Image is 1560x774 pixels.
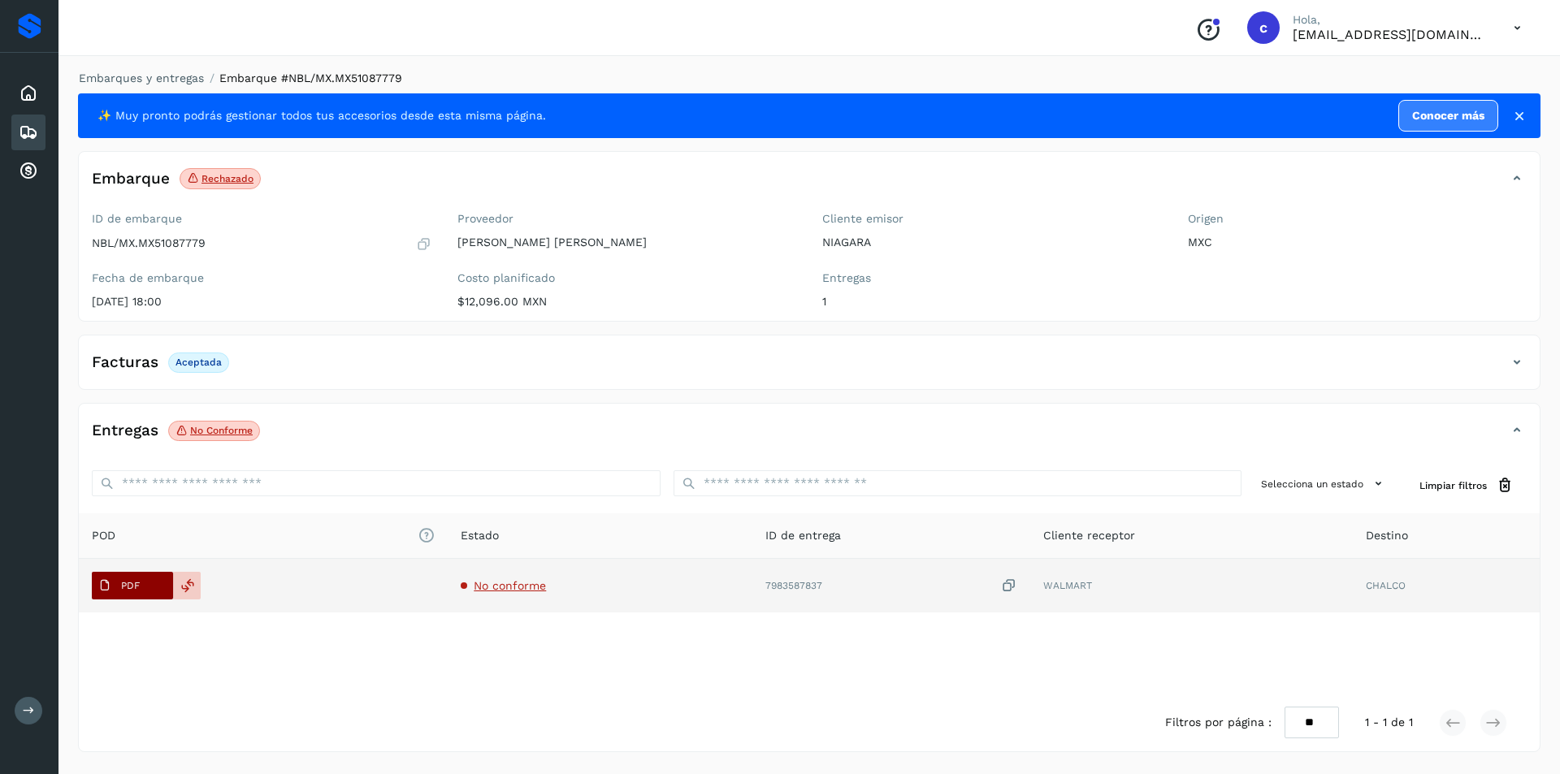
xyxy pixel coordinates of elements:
[201,173,253,184] p: Rechazado
[1254,470,1393,497] button: Selecciona un estado
[822,212,1162,226] label: Cliente emisor
[1188,212,1527,226] label: Origen
[97,107,546,124] span: ✨ Muy pronto podrás gestionar todos tus accesorios desde esta misma página.
[457,271,797,285] label: Costo planificado
[92,353,158,372] h4: Facturas
[190,425,253,436] p: No conforme
[1419,478,1487,493] span: Limpiar filtros
[92,212,431,226] label: ID de embarque
[92,422,158,440] h4: Entregas
[78,70,1540,87] nav: breadcrumb
[1366,527,1408,544] span: Destino
[1293,27,1488,42] p: carlosvazqueztgc@gmail.com
[79,348,1540,389] div: FacturasAceptada
[1406,470,1527,500] button: Limpiar filtros
[92,527,435,544] span: POD
[175,357,222,368] p: Aceptada
[457,236,797,249] p: [PERSON_NAME] [PERSON_NAME]
[121,580,140,591] p: PDF
[79,417,1540,457] div: EntregasNo conforme
[1398,100,1498,132] a: Conocer más
[11,115,45,150] div: Embarques
[79,71,204,84] a: Embarques y entregas
[461,527,499,544] span: Estado
[219,71,402,84] span: Embarque #NBL/MX.MX51087779
[1365,714,1413,731] span: 1 - 1 de 1
[11,76,45,111] div: Inicio
[92,271,431,285] label: Fecha de embarque
[173,572,201,599] div: Reemplazar POD
[1293,13,1488,27] p: Hola,
[1353,559,1540,612] td: CHALCO
[457,295,797,309] p: $12,096.00 MXN
[92,236,206,250] p: NBL/MX.MX51087779
[11,154,45,189] div: Cuentas por cobrar
[92,170,170,188] h4: Embarque
[474,579,546,592] span: No conforme
[765,527,841,544] span: ID de entrega
[92,295,431,309] p: [DATE] 18:00
[1030,559,1353,612] td: WALMART
[1188,236,1527,249] p: MXC
[1165,714,1272,731] span: Filtros por página :
[822,295,1162,309] p: 1
[1043,527,1135,544] span: Cliente receptor
[822,271,1162,285] label: Entregas
[92,572,173,599] button: PDF
[457,212,797,226] label: Proveedor
[79,165,1540,205] div: EmbarqueRechazado
[822,236,1162,249] p: NIAGARA
[765,577,1017,595] div: 7983587837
